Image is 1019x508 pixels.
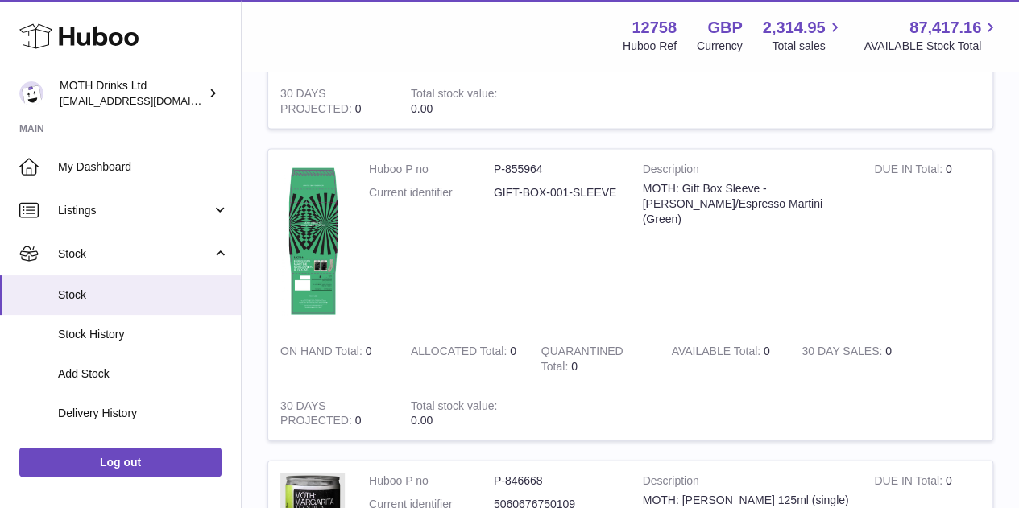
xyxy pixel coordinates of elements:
dt: Current identifier [369,185,494,200]
img: product image [280,162,345,316]
span: Add Stock [58,366,229,382]
span: 87,417.16 [909,17,981,39]
strong: 30 DAYS PROJECTED [280,399,355,432]
span: Stock History [58,327,229,342]
strong: ALLOCATED Total [411,345,510,361]
strong: Description [643,473,851,493]
td: 0 [268,386,399,441]
strong: AVAILABLE Total [671,345,763,361]
strong: QUARANTINED Total [541,345,623,377]
a: 87,417.16 AVAILABLE Stock Total [864,17,1000,54]
span: 2,314.95 [763,17,826,39]
a: 2,314.95 Total sales [763,17,844,54]
div: Huboo Ref [623,39,677,54]
dd: P-855964 [494,162,619,177]
span: Listings [58,203,212,218]
dt: Huboo P no [369,162,494,177]
strong: Total stock value [411,87,497,104]
div: MOTH: Gift Box Sleeve - [PERSON_NAME]/Espresso Martini (Green) [643,181,851,227]
td: 0 [268,74,399,129]
a: Log out [19,448,222,477]
div: MOTH Drinks Ltd [60,78,205,109]
td: 0 [789,332,920,386]
span: Stock [58,246,212,262]
span: AVAILABLE Stock Total [864,39,1000,54]
strong: ON HAND Total [280,345,366,361]
span: 0.00 [411,102,433,115]
dd: GIFT-BOX-001-SLEEVE [494,185,619,200]
strong: 30 DAYS PROJECTED [280,87,355,119]
strong: Total stock value [411,399,497,416]
td: 0 [862,150,992,332]
strong: 12758 [632,17,677,39]
strong: 30 DAY SALES [802,345,885,361]
td: 0 [268,332,399,386]
strong: DUE IN Total [874,474,945,491]
span: My Dashboard [58,159,229,175]
strong: Description [643,162,851,181]
span: 0.00 [411,414,433,427]
td: 0 [659,332,789,386]
strong: DUE IN Total [874,163,945,180]
span: Stock [58,287,229,303]
span: 0 [571,360,578,373]
span: [EMAIL_ADDRESS][DOMAIN_NAME] [60,94,237,107]
dt: Huboo P no [369,473,494,489]
span: Total sales [772,39,843,54]
dd: P-846668 [494,473,619,489]
div: MOTH: [PERSON_NAME] 125ml (single) [643,493,851,508]
span: Delivery History [58,406,229,421]
div: Currency [697,39,743,54]
strong: GBP [707,17,742,39]
img: orders@mothdrinks.com [19,81,43,105]
td: 0 [399,332,529,386]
